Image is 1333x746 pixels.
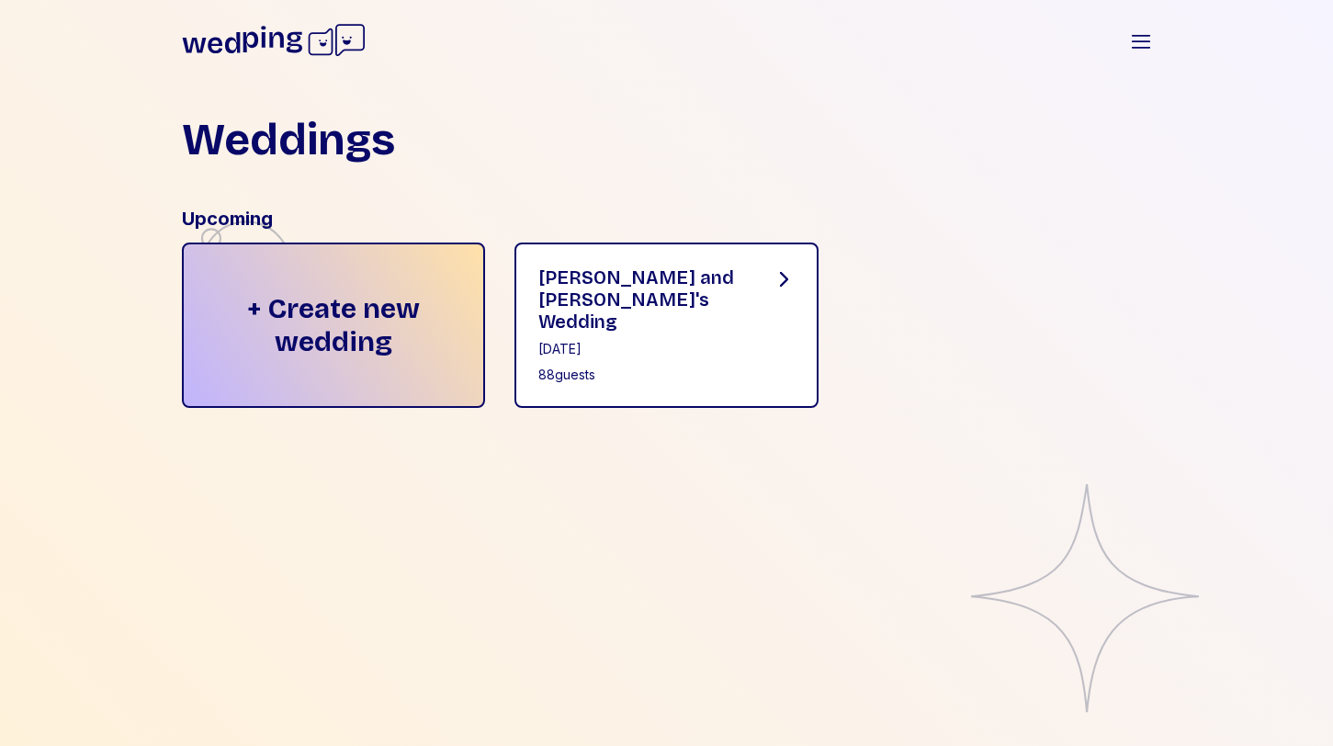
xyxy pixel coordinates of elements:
[538,266,743,333] div: [PERSON_NAME] and [PERSON_NAME]'s Wedding
[182,206,1152,232] div: Upcoming
[182,118,395,162] h1: Weddings
[538,340,743,358] div: [DATE]
[182,243,486,408] div: + Create new wedding
[538,366,743,384] div: 88 guests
